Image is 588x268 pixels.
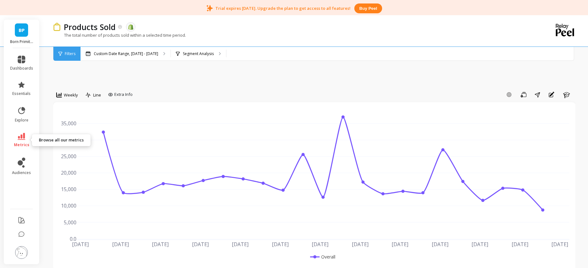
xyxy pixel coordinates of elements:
button: Buy peel [354,3,382,13]
p: Products Sold [64,22,116,32]
span: explore [15,118,28,123]
img: api.shopify.svg [128,24,134,30]
span: metrics [14,142,29,147]
span: Filters [65,51,75,56]
img: profile picture [15,246,28,259]
p: Segment Analysis [183,51,214,56]
img: header icon [53,23,61,31]
p: Born Primitive [10,39,33,44]
span: Line [93,92,101,98]
span: essentials [12,91,31,96]
span: audiences [12,170,31,175]
p: Trial expires [DATE]. Upgrade the plan to get access to all features! [215,5,351,11]
p: The total number of products sold within a selected time period. [53,32,186,38]
span: Extra Info [114,91,133,98]
span: Weekly [64,92,78,98]
span: BP [19,27,25,34]
p: Custom Date Range, [DATE] - [DATE] [94,51,158,56]
span: dashboards [10,66,33,71]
